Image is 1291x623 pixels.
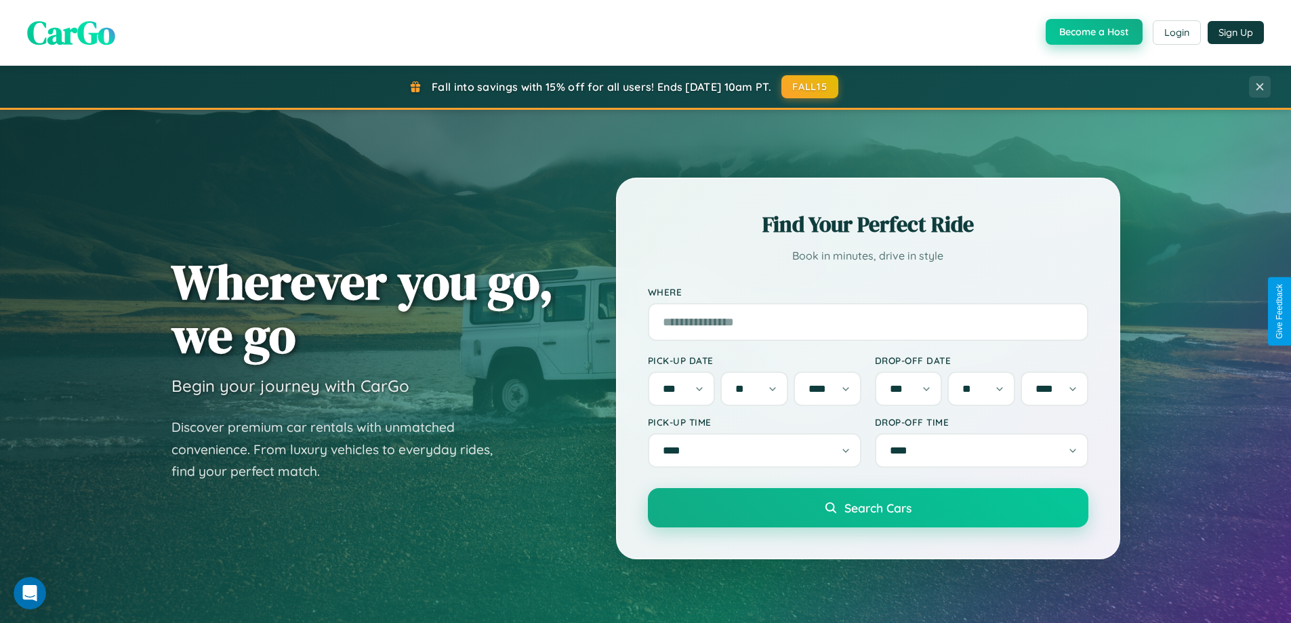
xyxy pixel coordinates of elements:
button: Sign Up [1208,21,1264,44]
span: Search Cars [844,500,911,515]
label: Pick-up Time [648,416,861,428]
button: Become a Host [1046,19,1143,45]
button: Search Cars [648,488,1088,527]
button: Login [1153,20,1201,45]
p: Book in minutes, drive in style [648,246,1088,266]
label: Pick-up Date [648,355,861,366]
p: Discover premium car rentals with unmatched convenience. From luxury vehicles to everyday rides, ... [171,416,510,483]
label: Drop-off Time [875,416,1088,428]
button: FALL15 [781,75,838,98]
iframe: Intercom live chat [14,577,46,609]
h3: Begin your journey with CarGo [171,376,409,396]
label: Drop-off Date [875,355,1088,366]
label: Where [648,286,1088,298]
h2: Find Your Perfect Ride [648,209,1088,239]
span: Fall into savings with 15% off for all users! Ends [DATE] 10am PT. [432,80,771,94]
div: Give Feedback [1275,284,1284,339]
h1: Wherever you go, we go [171,255,554,362]
span: CarGo [27,10,115,55]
